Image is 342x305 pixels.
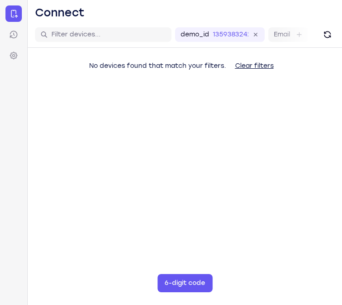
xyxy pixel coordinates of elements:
[51,30,166,39] input: Filter devices...
[35,5,85,20] h1: Connect
[5,5,22,22] a: Connect
[157,274,212,292] button: 6-digit code
[5,47,22,64] a: Settings
[274,30,290,39] label: Email
[320,27,335,42] button: Refresh
[5,26,22,43] a: Sessions
[181,30,209,39] label: demo_id
[228,57,281,75] button: Clear filters
[89,62,226,70] span: No devices found that match your filters.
